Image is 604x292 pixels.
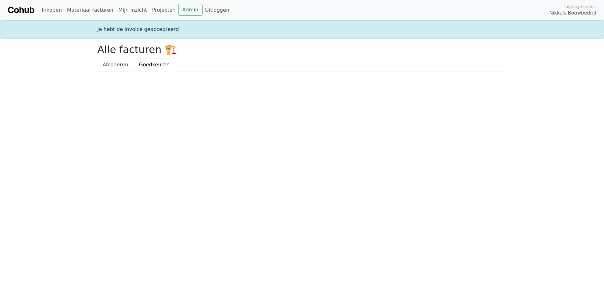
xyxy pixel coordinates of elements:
[564,3,596,9] span: Ingelogd onder:
[8,3,34,18] a: Cohub
[64,4,116,16] a: Materiaal facturen
[549,9,596,17] span: Nikkels Bouwbedrijf
[139,62,170,68] span: Goedkeuren
[39,4,64,16] a: Inkopen
[97,58,134,71] a: Afcoderen
[149,4,178,16] a: Projecten
[202,4,232,16] a: Uitloggen
[103,62,128,68] span: Afcoderen
[116,4,150,16] a: Mijn inzicht
[134,58,175,71] a: Goedkeuren
[97,44,507,56] h2: Alle facturen 🏗️
[94,26,510,33] div: Je hebt de invoice geaccepteerd
[178,4,202,16] a: Admin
